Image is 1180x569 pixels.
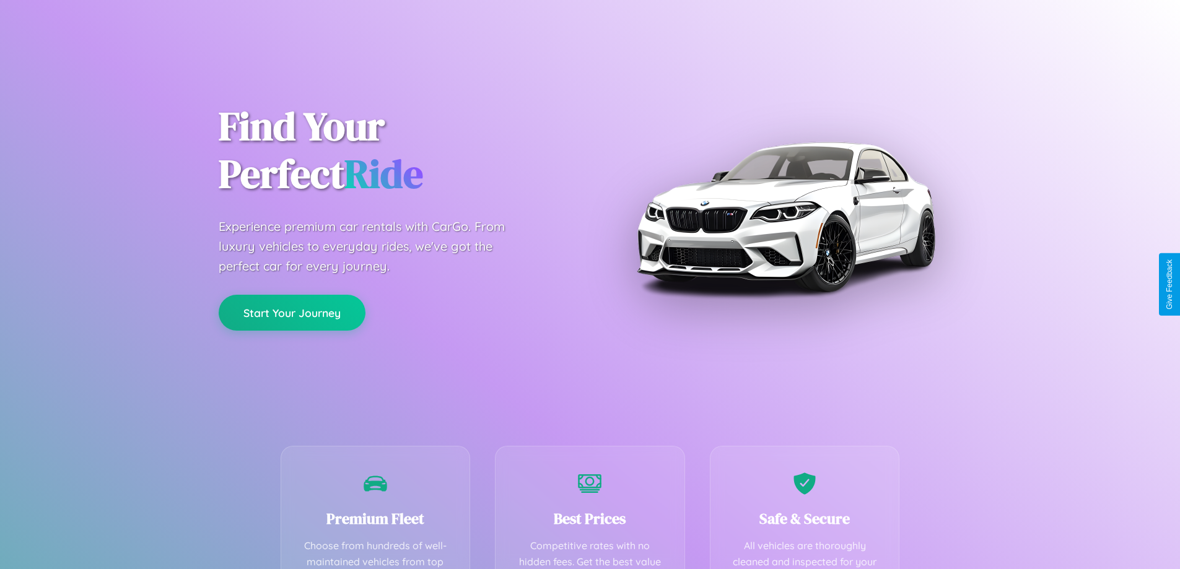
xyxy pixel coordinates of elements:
img: Premium BMW car rental vehicle [631,62,940,371]
h3: Safe & Secure [729,508,881,529]
button: Start Your Journey [219,295,365,331]
p: Experience premium car rentals with CarGo. From luxury vehicles to everyday rides, we've got the ... [219,217,528,276]
h3: Best Prices [514,508,666,529]
div: Give Feedback [1165,259,1174,310]
span: Ride [344,147,423,201]
h3: Premium Fleet [300,508,452,529]
h1: Find Your Perfect [219,103,572,198]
